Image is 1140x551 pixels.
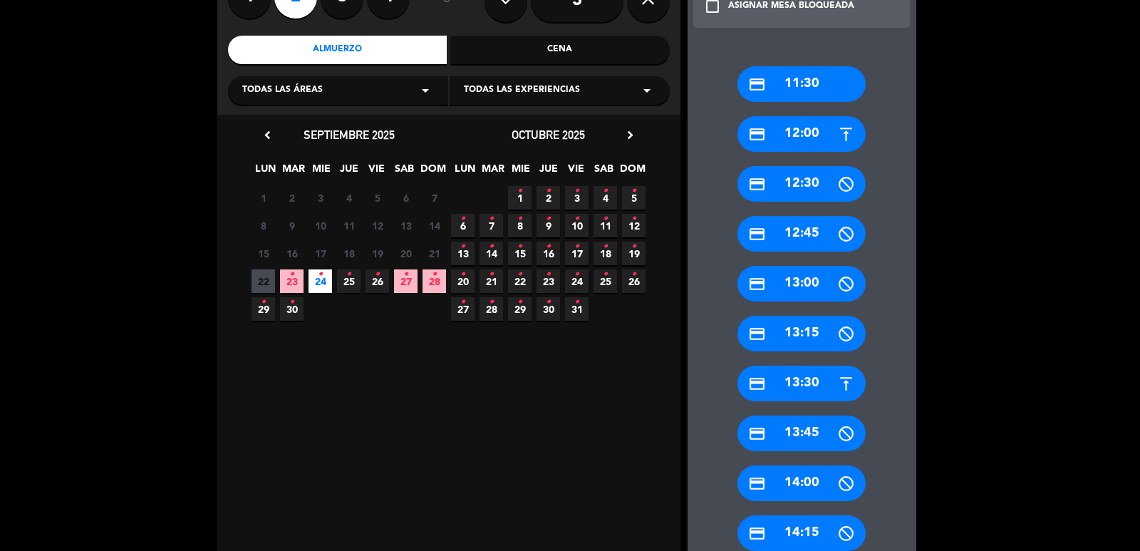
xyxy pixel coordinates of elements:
span: 4 [594,186,617,210]
i: credit_card [748,375,766,393]
i: • [517,207,522,230]
i: • [460,207,465,230]
span: 1 [252,186,275,210]
span: 22 [252,269,275,293]
i: • [574,291,579,314]
i: chevron_left [260,128,275,143]
i: • [489,235,494,258]
i: • [546,207,551,230]
i: • [574,207,579,230]
div: 12:45 [737,216,866,252]
i: • [261,291,266,314]
span: 24 [309,269,332,293]
span: Todas las experiencias [464,83,580,98]
i: • [517,263,522,286]
span: 20 [451,269,475,293]
span: 10 [565,214,589,237]
span: JUE [337,160,361,184]
span: 20 [394,242,418,265]
span: 23 [537,269,560,293]
span: 26 [622,269,646,293]
span: 16 [537,242,560,265]
span: 28 [480,297,503,321]
span: 6 [394,186,418,210]
span: 16 [280,242,304,265]
i: • [432,263,437,286]
div: Almuerzo [228,36,447,64]
span: 25 [337,269,361,293]
div: 14:15 [737,515,866,551]
span: 5 [366,186,389,210]
div: 13:00 [737,266,866,302]
span: LUN [453,160,477,184]
div: 14:00 [737,465,866,501]
span: septiembre 2025 [304,128,395,142]
span: LUN [254,160,277,184]
i: • [631,235,636,258]
span: 12 [366,214,389,237]
span: 9 [280,214,304,237]
span: 18 [594,242,617,265]
span: 10 [309,214,332,237]
span: 19 [622,242,646,265]
i: • [631,263,636,286]
span: 23 [280,269,304,293]
span: 27 [451,297,475,321]
span: 13 [394,214,418,237]
i: credit_card [748,175,766,193]
i: • [603,207,608,230]
span: 24 [565,269,589,293]
span: 14 [480,242,503,265]
span: 25 [594,269,617,293]
span: 6 [451,214,475,237]
i: • [546,263,551,286]
span: 17 [565,242,589,265]
i: • [460,291,465,314]
span: 3 [565,186,589,210]
span: 8 [252,214,275,237]
span: 15 [252,242,275,265]
i: credit_card [748,225,766,243]
span: 11 [337,214,361,237]
span: MAR [481,160,504,184]
span: 13 [451,242,475,265]
span: 7 [423,186,446,210]
span: 22 [508,269,532,293]
i: • [375,263,380,286]
i: • [631,207,636,230]
div: 12:30 [737,166,866,202]
span: Todas las áreas [242,83,323,98]
i: credit_card [748,475,766,493]
span: 26 [366,269,389,293]
span: DOM [420,160,444,184]
i: • [460,235,465,258]
div: 13:30 [737,366,866,401]
i: credit_card [748,125,766,143]
i: • [318,263,323,286]
span: 30 [280,297,304,321]
span: MAR [281,160,305,184]
i: • [574,180,579,202]
i: arrow_drop_down [417,82,434,99]
i: chevron_right [623,128,638,143]
i: • [289,291,294,314]
div: 12:00 [737,116,866,152]
i: credit_card [748,425,766,443]
i: • [517,180,522,202]
i: arrow_drop_down [638,82,655,99]
i: • [603,180,608,202]
span: MIE [309,160,333,184]
span: JUE [537,160,560,184]
span: 2 [537,186,560,210]
span: 12 [622,214,646,237]
i: credit_card [748,76,766,93]
span: 9 [537,214,560,237]
i: • [489,263,494,286]
span: 5 [622,186,646,210]
span: octubre 2025 [512,128,585,142]
span: 2 [280,186,304,210]
span: 21 [480,269,503,293]
i: • [631,180,636,202]
i: • [574,263,579,286]
span: 29 [252,297,275,321]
